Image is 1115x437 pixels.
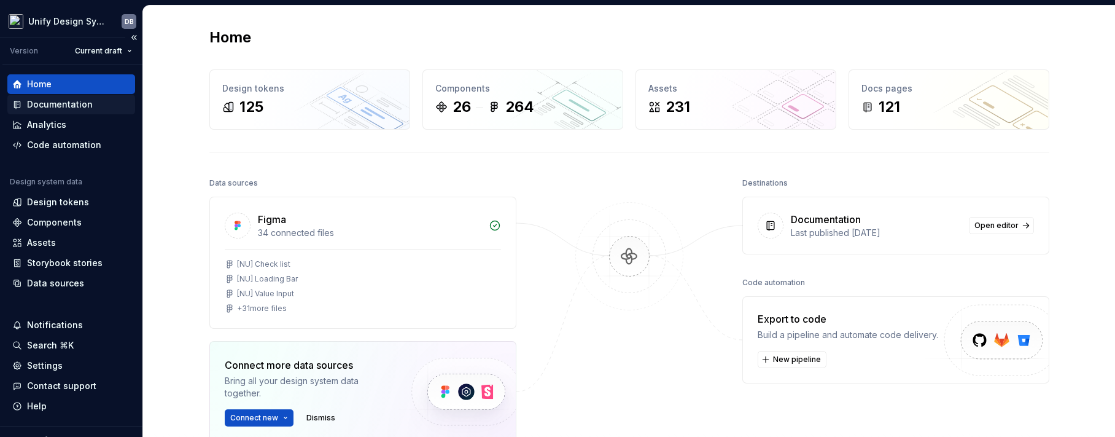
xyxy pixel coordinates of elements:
[10,177,82,187] div: Design system data
[453,97,471,117] div: 26
[7,396,135,416] button: Help
[7,336,135,355] button: Search ⌘K
[209,28,251,47] h2: Home
[28,15,107,28] div: Unify Design System
[7,192,135,212] a: Design tokens
[10,46,38,56] div: Version
[27,257,103,269] div: Storybook stories
[301,409,341,427] button: Dismiss
[125,29,142,46] button: Collapse sidebar
[2,8,140,34] button: Unify Design SystemDB
[7,95,135,114] a: Documentation
[7,233,135,253] a: Assets
[666,97,690,117] div: 231
[27,380,96,392] div: Contact support
[7,274,135,293] a: Data sources
[209,69,410,130] a: Design tokens125
[7,213,135,232] a: Components
[9,14,23,29] img: 9fdcaa03-8f0a-443d-a87d-0c72d3ba2d5b.png
[758,312,938,326] div: Export to code
[237,274,298,284] div: [NU] Loading Bar
[225,375,390,400] div: Bring all your design system data together.
[849,69,1049,130] a: Docs pages121
[879,97,900,117] div: 121
[861,82,1036,95] div: Docs pages
[742,274,805,291] div: Code automation
[742,175,788,192] div: Destinations
[27,216,82,229] div: Components
[27,98,93,111] div: Documentation
[635,69,836,130] a: Assets231
[27,78,52,90] div: Home
[125,17,134,26] div: DB
[435,82,610,95] div: Components
[225,409,293,427] button: Connect new
[27,196,89,208] div: Design tokens
[209,175,258,192] div: Data sources
[75,46,122,56] span: Current draft
[27,319,83,331] div: Notifications
[7,356,135,376] a: Settings
[69,42,138,60] button: Current draft
[27,277,84,289] div: Data sources
[7,315,135,335] button: Notifications
[27,400,47,412] div: Help
[209,197,516,329] a: Figma34 connected files[NU] Check list[NU] Loading Bar[NU] Value Input+31more files
[758,329,938,341] div: Build a pipeline and automate code delivery.
[239,97,263,117] div: 125
[791,227,962,239] div: Last published [DATE]
[237,259,290,269] div: [NU] Check list
[258,227,481,239] div: 34 connected files
[422,69,623,130] a: Components26264
[7,115,135,135] a: Analytics
[237,289,294,299] div: [NU] Value Input
[27,339,74,352] div: Search ⌘K
[791,212,861,227] div: Documentation
[237,304,287,313] div: + 31 more files
[225,358,390,372] div: Connect more data sources
[758,351,826,368] button: New pipeline
[974,221,1019,230] span: Open editor
[505,97,534,117] div: 264
[648,82,823,95] div: Assets
[7,376,135,396] button: Contact support
[258,212,286,227] div: Figma
[27,360,63,372] div: Settings
[7,253,135,273] a: Storybook stories
[27,119,66,131] div: Analytics
[773,355,821,364] span: New pipeline
[969,217,1034,234] a: Open editor
[27,139,101,151] div: Code automation
[230,413,278,423] span: Connect new
[27,237,56,249] div: Assets
[222,82,397,95] div: Design tokens
[306,413,335,423] span: Dismiss
[7,135,135,155] a: Code automation
[7,74,135,94] a: Home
